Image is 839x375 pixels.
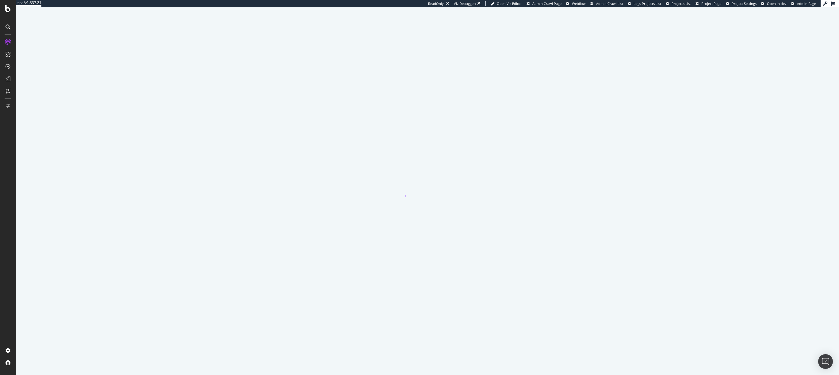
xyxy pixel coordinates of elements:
[701,1,721,6] span: Project Page
[791,1,816,6] a: Admin Page
[672,1,691,6] span: Projects List
[497,1,522,6] span: Open Viz Editor
[428,1,445,6] div: ReadOnly:
[628,1,661,6] a: Logs Projects List
[590,1,623,6] a: Admin Crawl List
[732,1,757,6] span: Project Settings
[818,354,833,369] div: Open Intercom Messenger
[695,1,721,6] a: Project Page
[491,1,522,6] a: Open Viz Editor
[761,1,787,6] a: Open in dev
[572,1,586,6] span: Webflow
[532,1,561,6] span: Admin Crawl Page
[566,1,586,6] a: Webflow
[726,1,757,6] a: Project Settings
[454,1,476,6] div: Viz Debugger:
[596,1,623,6] span: Admin Crawl List
[405,175,450,197] div: animation
[634,1,661,6] span: Logs Projects List
[797,1,816,6] span: Admin Page
[666,1,691,6] a: Projects List
[767,1,787,6] span: Open in dev
[527,1,561,6] a: Admin Crawl Page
